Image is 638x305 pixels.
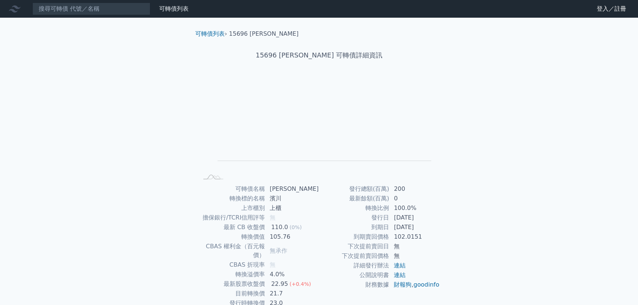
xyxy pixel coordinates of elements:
a: goodinfo [413,281,439,288]
td: CBAS 折現率 [198,260,265,270]
td: 上櫃 [265,203,319,213]
td: [DATE] [389,213,440,222]
td: 可轉債名稱 [198,184,265,194]
td: 詳細發行辦法 [319,261,389,270]
td: 無 [389,242,440,251]
span: 無 [270,214,276,221]
a: 可轉債列表 [195,30,225,37]
td: 102.0151 [389,232,440,242]
td: 最新股票收盤價 [198,279,265,289]
span: 無 [270,261,276,268]
td: 財務數據 [319,280,389,290]
a: 財報狗 [394,281,411,288]
td: 100.0% [389,203,440,213]
td: 最新 CB 收盤價 [198,222,265,232]
td: 105.76 [265,232,319,242]
td: 擔保銀行/TCRI信用評等 [198,213,265,222]
td: 濱川 [265,194,319,203]
td: 到期賣回價格 [319,232,389,242]
td: 4.0% [265,270,319,279]
td: 發行日 [319,213,389,222]
td: 0 [389,194,440,203]
a: 登入／註冊 [591,3,632,15]
td: 到期日 [319,222,389,232]
td: 下次提前賣回價格 [319,251,389,261]
a: 連結 [394,262,406,269]
td: CBAS 權利金（百元報價） [198,242,265,260]
td: 上市櫃別 [198,203,265,213]
span: 無承作 [270,247,287,254]
a: 可轉債列表 [159,5,189,12]
td: 21.7 [265,289,319,298]
td: [DATE] [389,222,440,232]
span: (+0.4%) [290,281,311,287]
td: 下次提前賣回日 [319,242,389,251]
td: 最新餘額(百萬) [319,194,389,203]
td: 無 [389,251,440,261]
g: Chart [210,83,431,171]
td: [PERSON_NAME] [265,184,319,194]
div: 22.95 [270,280,290,288]
h1: 15696 [PERSON_NAME] 可轉債詳細資訊 [189,50,449,60]
span: (0%) [290,224,302,230]
a: 連結 [394,271,406,278]
td: 發行總額(百萬) [319,184,389,194]
td: 公開說明書 [319,270,389,280]
td: 200 [389,184,440,194]
td: 目前轉換價 [198,289,265,298]
td: 轉換價值 [198,232,265,242]
td: 轉換比例 [319,203,389,213]
td: 轉換溢價率 [198,270,265,279]
input: 搜尋可轉債 代號／名稱 [32,3,150,15]
td: , [389,280,440,290]
li: › [195,29,227,38]
td: 轉換標的名稱 [198,194,265,203]
div: 110.0 [270,223,290,232]
li: 15696 [PERSON_NAME] [229,29,299,38]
